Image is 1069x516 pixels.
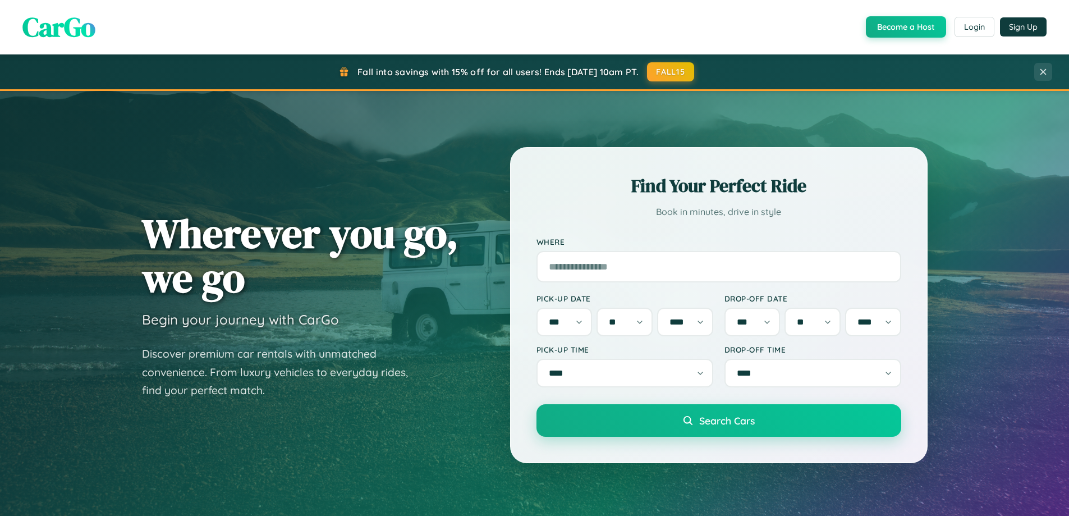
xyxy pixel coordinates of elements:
label: Pick-up Time [536,345,713,354]
button: FALL15 [647,62,694,81]
p: Discover premium car rentals with unmatched convenience. From luxury vehicles to everyday rides, ... [142,345,423,400]
span: Search Cars [699,414,755,427]
label: Drop-off Date [724,294,901,303]
button: Become a Host [866,16,946,38]
h3: Begin your journey with CarGo [142,311,339,328]
h2: Find Your Perfect Ride [536,173,901,198]
button: Sign Up [1000,17,1047,36]
span: CarGo [22,8,95,45]
label: Pick-up Date [536,294,713,303]
label: Drop-off Time [724,345,901,354]
h1: Wherever you go, we go [142,211,458,300]
label: Where [536,237,901,246]
button: Search Cars [536,404,901,437]
p: Book in minutes, drive in style [536,204,901,220]
button: Login [955,17,994,37]
span: Fall into savings with 15% off for all users! Ends [DATE] 10am PT. [357,66,639,77]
